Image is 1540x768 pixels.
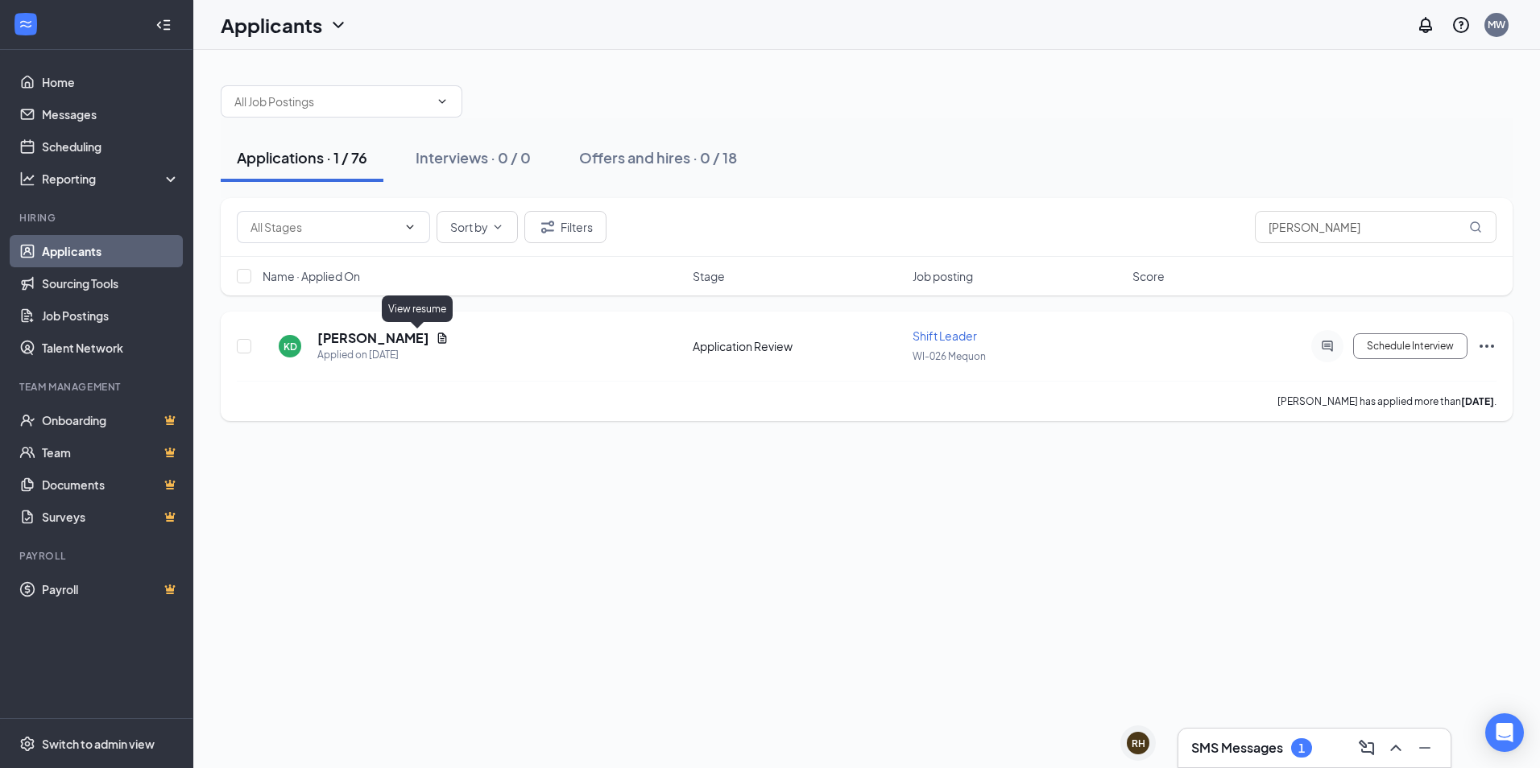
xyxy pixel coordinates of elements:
[693,338,903,354] div: Application Review
[579,147,737,167] div: Offers and hires · 0 / 18
[491,221,504,233] svg: ChevronDown
[42,469,180,501] a: DocumentsCrown
[250,218,397,236] input: All Stages
[1277,394,1497,408] p: [PERSON_NAME] has applied more than .
[18,16,34,32] svg: WorkstreamLogo
[1477,337,1497,356] svg: Ellipses
[42,299,180,332] a: Job Postings
[1298,741,1305,755] div: 1
[1461,395,1494,407] b: [DATE]
[1412,735,1438,761] button: Minimize
[1132,268,1165,284] span: Score
[913,268,973,284] span: Job posting
[538,217,557,237] svg: Filter
[382,295,453,322] div: View resume
[436,332,449,345] svg: Document
[317,347,449,363] div: Applied on [DATE]
[42,501,180,533] a: SurveysCrown
[42,736,155,752] div: Switch to admin view
[42,404,180,436] a: OnboardingCrown
[450,221,488,233] span: Sort by
[263,268,360,284] span: Name · Applied On
[1415,738,1434,758] svg: Minimize
[221,11,322,39] h1: Applicants
[42,171,180,187] div: Reporting
[42,98,180,130] a: Messages
[19,549,176,563] div: Payroll
[1451,15,1471,35] svg: QuestionInfo
[42,130,180,163] a: Scheduling
[404,221,416,233] svg: ChevronDown
[1386,738,1405,758] svg: ChevronUp
[1485,713,1524,752] div: Open Intercom Messenger
[234,93,429,110] input: All Job Postings
[913,328,977,343] span: Shift Leader
[42,332,180,364] a: Talent Network
[19,211,176,225] div: Hiring
[416,147,531,167] div: Interviews · 0 / 0
[437,211,518,243] button: Sort byChevronDown
[19,736,35,752] svg: Settings
[524,211,606,243] button: Filter Filters
[237,147,367,167] div: Applications · 1 / 76
[284,340,297,353] div: KD
[42,66,180,98] a: Home
[1353,333,1468,359] button: Schedule Interview
[42,573,180,605] a: PayrollCrown
[42,235,180,267] a: Applicants
[42,267,180,299] a: Sourcing Tools
[329,15,348,35] svg: ChevronDown
[317,329,429,347] h5: [PERSON_NAME]
[42,436,180,469] a: TeamCrown
[1132,737,1145,750] div: RH
[155,17,172,33] svg: Collapse
[693,268,725,284] span: Stage
[1488,18,1505,31] div: MW
[1469,221,1482,233] svg: MagnifyingGlass
[1191,739,1283,757] h3: SMS Messages
[1318,340,1337,353] svg: ActiveChat
[1416,15,1435,35] svg: Notifications
[19,380,176,394] div: Team Management
[436,95,449,108] svg: ChevronDown
[1354,735,1380,761] button: ComposeMessage
[1255,211,1497,243] input: Search in applications
[913,350,986,362] span: WI-026 Mequon
[1383,735,1409,761] button: ChevronUp
[1357,738,1376,758] svg: ComposeMessage
[19,171,35,187] svg: Analysis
